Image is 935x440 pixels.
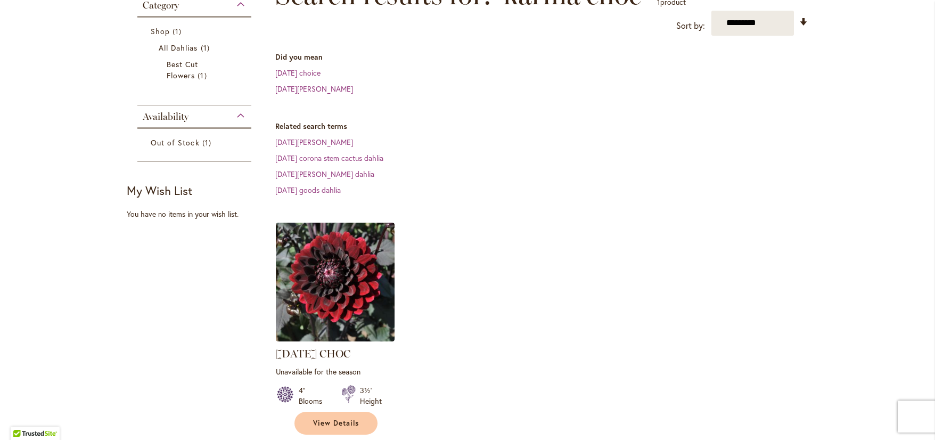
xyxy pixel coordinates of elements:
[201,42,212,53] span: 1
[159,42,233,53] a: All Dahlias
[276,347,350,360] a: [DATE] CHOC
[676,16,705,36] label: Sort by:
[127,209,269,219] div: You have no items in your wish list.
[276,223,395,341] img: KARMA CHOC
[151,26,241,37] a: Shop
[276,333,395,344] a: KARMA CHOC
[143,111,188,123] span: Availability
[167,59,225,81] a: Best Cut Flowers
[167,59,198,80] span: Best Cut Flowers
[151,26,170,36] span: Shop
[275,84,353,94] a: [DATE][PERSON_NAME]
[173,26,184,37] span: 1
[275,169,374,179] a: [DATE][PERSON_NAME] dahlia
[275,68,321,78] a: [DATE] choice
[360,385,382,406] div: 3½' Height
[8,402,38,432] iframe: Launch Accessibility Center
[275,121,808,132] dt: Related search terms
[275,137,353,147] a: [DATE][PERSON_NAME]
[151,137,200,148] span: Out of Stock
[159,43,198,53] span: All Dahlias
[294,412,378,435] a: View Details
[275,52,808,62] dt: Did you mean
[313,419,359,428] span: View Details
[151,137,241,148] a: Out of Stock 1
[127,183,192,198] strong: My Wish List
[198,70,209,81] span: 1
[275,153,383,163] a: [DATE] corona stem cactus dahlia
[202,137,214,148] span: 1
[299,385,329,406] div: 4" Blooms
[275,185,341,195] a: [DATE] goods dahlia
[276,366,395,377] p: Unavailable for the season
